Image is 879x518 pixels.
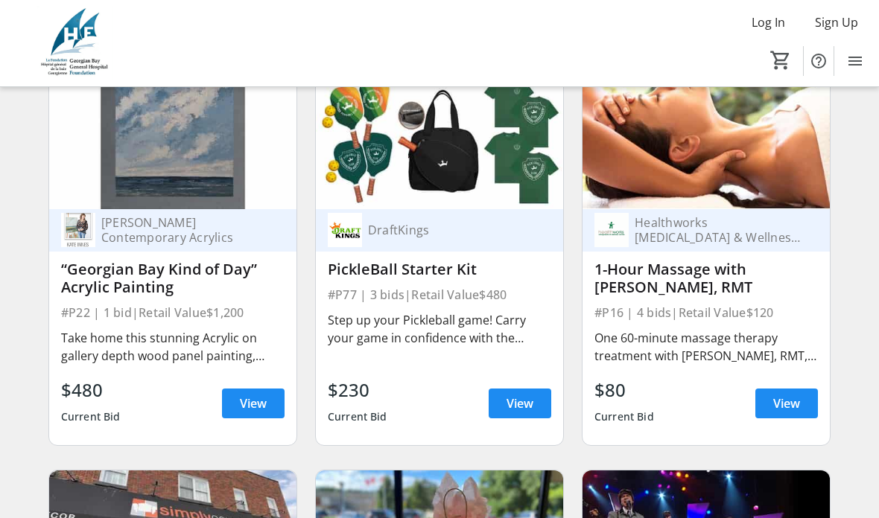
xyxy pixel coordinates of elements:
[773,394,800,412] span: View
[328,284,551,305] div: #P77 | 3 bids | Retail Value $480
[328,260,551,278] div: PickleBall Starter Kit
[222,388,285,418] a: View
[240,394,267,412] span: View
[9,6,142,80] img: Georgian Bay General Hospital Foundation's Logo
[328,377,387,403] div: $230
[594,302,818,323] div: #P16 | 4 bids | Retail Value $120
[489,388,551,418] a: View
[594,213,629,247] img: Healthworks Chiropractic & Wellness Centre
[583,70,830,209] img: 1-Hour Massage with Sandhya Kanukuntla, RMT
[61,377,121,403] div: $480
[803,10,870,34] button: Sign Up
[629,215,800,245] div: Healthworks [MEDICAL_DATA] & Wellness Centre
[95,215,267,245] div: [PERSON_NAME] Contemporary Acrylics
[61,260,285,296] div: “Georgian Bay Kind of Day” Acrylic Painting
[61,403,121,430] div: Current Bid
[755,388,818,418] a: View
[815,13,858,31] span: Sign Up
[49,70,296,209] img: “Georgian Bay Kind of Day” Acrylic Painting
[594,403,654,430] div: Current Bid
[767,47,794,74] button: Cart
[362,223,533,237] div: DraftKings
[804,46,834,76] button: Help
[61,329,285,365] div: Take home this stunning Acrylic on gallery depth wood panel painting, titled "Georgian Bay Kind o...
[328,403,387,430] div: Current Bid
[61,302,285,323] div: #P22 | 1 bid | Retail Value $1,200
[752,13,785,31] span: Log In
[594,329,818,365] div: One 60-minute massage therapy treatment with [PERSON_NAME], RMT, at Healthworks [MEDICAL_DATA] & ...
[740,10,797,34] button: Log In
[328,311,551,347] div: Step up your Pickleball game! Carry your game in confidence with the DraftKings Pickleball Crown ...
[61,213,95,247] img: Kate Innes Contemporary Acrylics
[594,377,654,403] div: $80
[507,394,533,412] span: View
[316,70,563,209] img: PickleBall Starter Kit
[594,260,818,296] div: 1-Hour Massage with [PERSON_NAME], RMT
[840,46,870,76] button: Menu
[328,213,362,247] img: DraftKings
